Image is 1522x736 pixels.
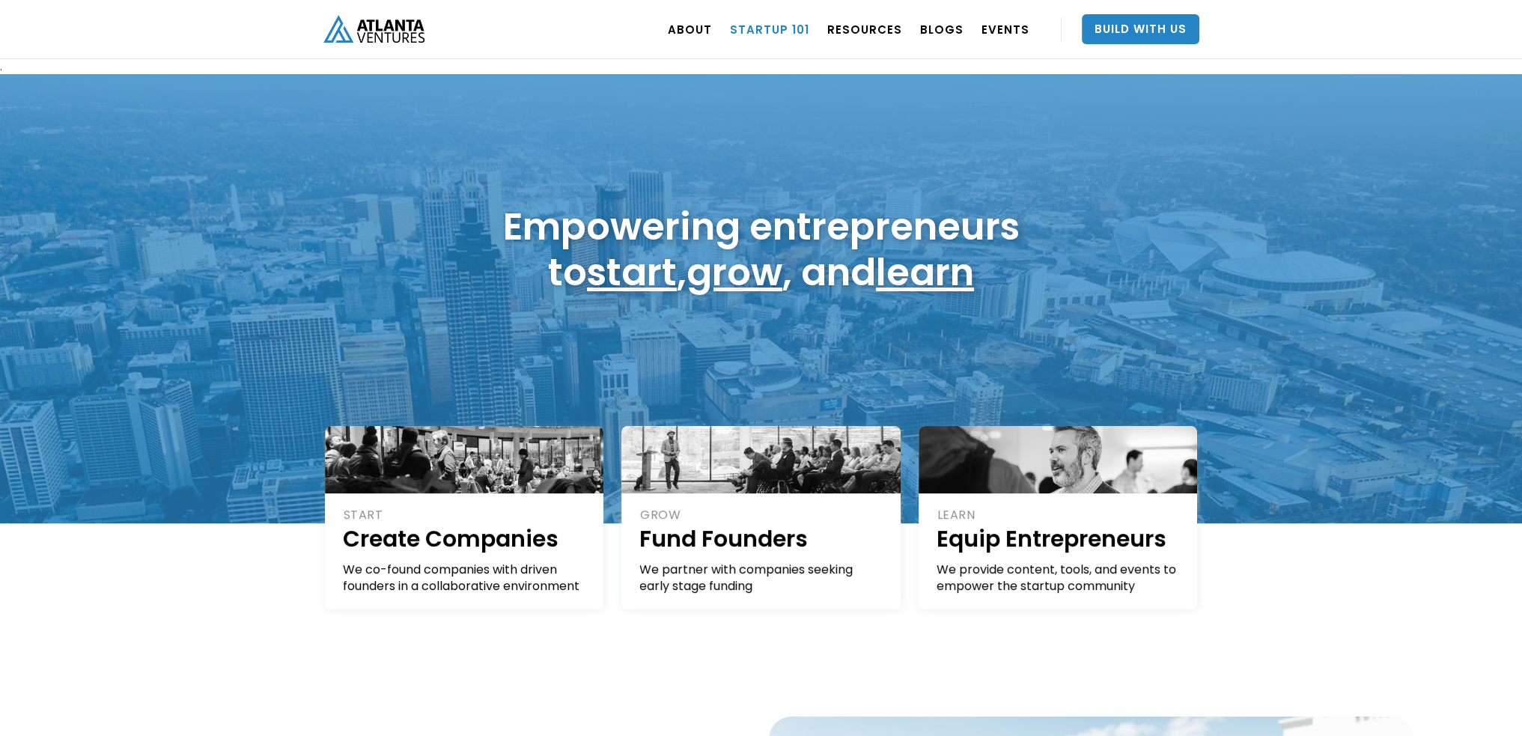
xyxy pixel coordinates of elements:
[639,523,884,554] h1: Fund Founders
[344,507,588,523] div: START
[668,8,712,50] a: ABOUT
[827,8,902,50] a: RESOURCES
[639,562,884,594] div: We partner with companies seeking early stage funding
[503,204,1020,295] h1: Empowering entrepreneurs to , , and
[937,523,1181,554] h1: Equip Entrepreneurs
[981,8,1029,50] a: EVENTS
[937,507,1181,523] div: LEARN
[621,426,901,609] a: GROWFund FoundersWe partner with companies seeking early stage funding
[730,8,809,50] a: Startup 101
[687,246,782,299] a: grow
[587,246,677,299] a: start
[937,562,1181,594] div: We provide content, tools, and events to empower the startup community
[920,8,964,50] a: BLOGS
[640,507,884,523] div: GROW
[919,426,1198,609] a: LEARNEquip EntrepreneursWe provide content, tools, and events to empower the startup community
[1082,14,1199,44] a: Build With Us
[343,562,588,594] div: We co-found companies with driven founders in a collaborative environment
[325,426,604,609] a: STARTCreate CompaniesWe co-found companies with driven founders in a collaborative environment
[343,523,588,554] h1: Create Companies
[876,246,974,299] a: learn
